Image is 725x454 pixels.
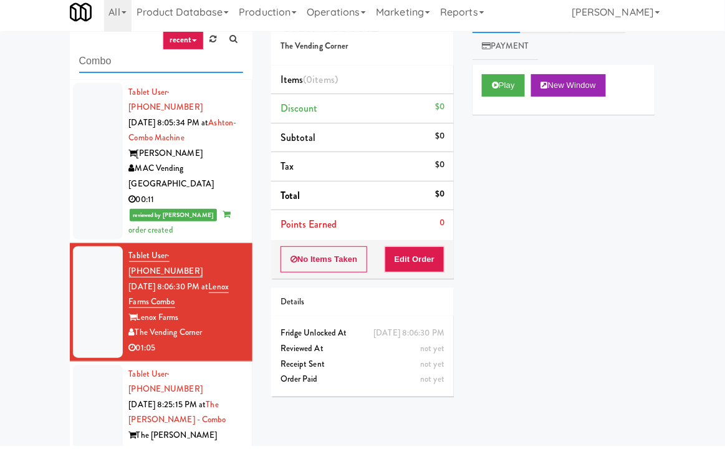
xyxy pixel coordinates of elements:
div: Fridge Unlocked At [281,334,444,349]
span: not yet [420,381,444,393]
span: [DATE] 8:25:15 PM at [129,407,206,418]
div: [PERSON_NAME] [129,154,243,170]
span: not yet [420,350,444,362]
div: MAC Vending [GEOGRAPHIC_DATA] [129,169,243,200]
div: Lenox Farms [129,318,243,334]
span: reviewed by [PERSON_NAME] [130,217,218,229]
div: Details [281,302,444,318]
a: Payment [473,41,539,69]
span: Points Earned [281,225,337,239]
span: [DATE] 8:05:34 PM at [129,125,209,137]
div: 00:11 [129,200,243,216]
span: Subtotal [281,138,316,153]
h4: Order # 885512 [281,27,444,43]
div: The Vending Corner [129,333,243,349]
span: Tax [281,167,294,181]
span: Discount [281,109,318,123]
button: No Items Taken [281,254,368,281]
a: Tablet User· [PHONE_NUMBER] [129,258,203,286]
span: order created [129,216,231,244]
a: Tablet User· [PHONE_NUMBER] [129,376,203,403]
span: [DATE] 8:06:30 PM at [129,289,209,301]
div: $0 [435,195,444,210]
div: $0 [435,137,444,152]
span: Items [281,80,338,95]
a: Tablet User· [PHONE_NUMBER] [129,94,203,122]
span: not yet [420,366,444,378]
button: New Window [531,82,606,105]
div: [DATE] 8:06:30 PM [373,334,444,349]
img: Micromart [70,9,92,31]
div: 0 [439,223,444,239]
a: recent [163,38,204,58]
span: (0 ) [303,80,338,95]
div: Order Paid [281,380,444,395]
div: $0 [435,107,444,123]
button: Play [482,82,525,105]
h5: The Vending Corner [281,50,444,59]
ng-pluralize: items [313,80,335,95]
span: Total [281,196,300,211]
li: Tablet User· [PHONE_NUMBER][DATE] 8:06:30 PM atLenox Farms ComboLenox FarmsThe Vending Corner01:05 [70,251,252,369]
li: Tablet User· [PHONE_NUMBER][DATE] 8:05:34 PM atAshton-Combo Machine[PERSON_NAME]MAC Vending [GEOG... [70,88,252,252]
input: Search vision orders [79,58,243,81]
div: Reviewed At [281,349,444,365]
div: 01:05 [129,349,243,364]
button: Edit Order [385,254,445,281]
div: Receipt Sent [281,365,444,380]
div: $0 [435,165,444,181]
div: The [PERSON_NAME] [129,436,243,452]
